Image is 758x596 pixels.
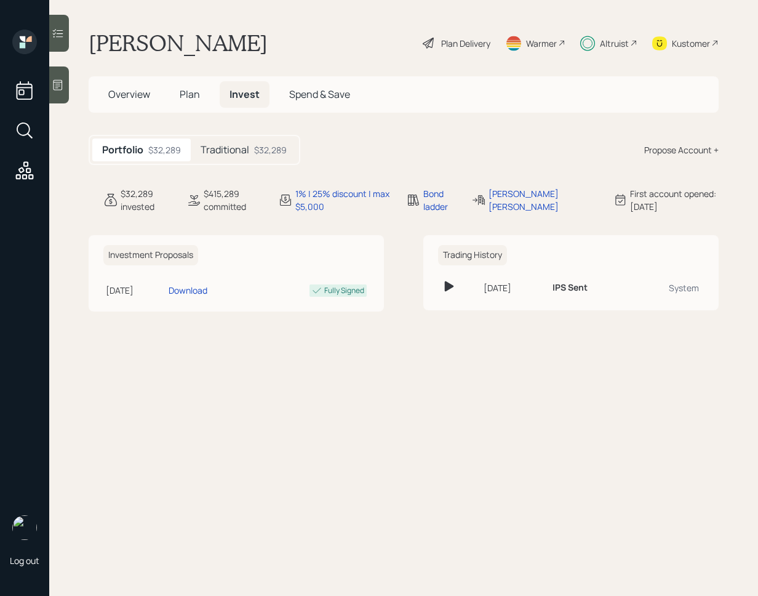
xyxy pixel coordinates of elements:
[324,285,364,296] div: Fully Signed
[148,143,181,156] div: $32,289
[289,87,350,101] span: Spend & Save
[295,187,391,213] div: 1% | 25% discount | max $5,000
[489,187,598,213] div: [PERSON_NAME] [PERSON_NAME]
[121,187,172,213] div: $32,289 invested
[644,143,719,156] div: Propose Account +
[89,30,268,57] h1: [PERSON_NAME]
[12,515,37,540] img: retirable_logo.png
[204,187,264,213] div: $415,289 committed
[423,187,457,213] div: Bond ladder
[169,284,207,297] div: Download
[103,245,198,265] h6: Investment Proposals
[180,87,200,101] span: Plan
[526,37,557,50] div: Warmer
[600,37,629,50] div: Altruist
[229,87,260,101] span: Invest
[635,281,699,294] div: System
[106,284,164,297] div: [DATE]
[553,283,588,293] h6: IPS Sent
[438,245,507,265] h6: Trading History
[630,187,719,213] div: First account opened: [DATE]
[201,144,249,156] h5: Traditional
[441,37,490,50] div: Plan Delivery
[10,555,39,566] div: Log out
[102,144,143,156] h5: Portfolio
[672,37,710,50] div: Kustomer
[108,87,150,101] span: Overview
[484,281,543,294] div: [DATE]
[254,143,287,156] div: $32,289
